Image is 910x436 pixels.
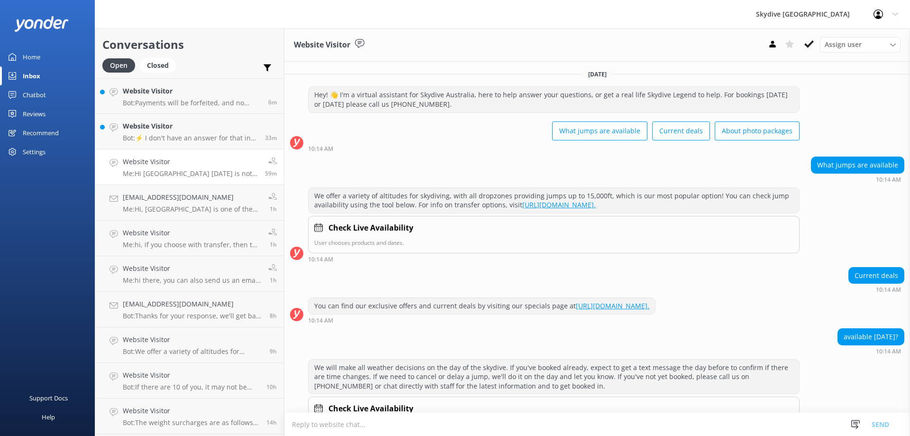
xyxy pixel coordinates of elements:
[140,60,181,70] a: Closed
[270,276,277,284] span: Aug 28 2025 10:43am (UTC +10:00) Australia/Brisbane
[270,241,277,249] span: Aug 28 2025 10:44am (UTC +10:00) Australia/Brisbane
[42,408,55,427] div: Help
[876,349,901,354] strong: 10:14 AM
[23,47,40,66] div: Home
[95,78,284,114] a: Website VisitorBot:Payments will be forfeited, and no refunds will be given to a customer who fai...
[328,222,413,234] h4: Check Live Availability
[23,142,45,161] div: Settings
[265,134,277,142] span: Aug 28 2025 11:22am (UTC +10:00) Australia/Brisbane
[715,121,800,140] button: About photo packages
[308,317,655,324] div: Aug 28 2025 10:14am (UTC +10:00) Australia/Brisbane
[23,123,59,142] div: Recommend
[123,86,261,96] h4: Website Visitor
[123,99,261,107] p: Bot: Payments will be forfeited, and no refunds will be given to a customer who fails to go throu...
[123,134,258,142] p: Bot: ⚡ I don't have an answer for that in my knowledge base. Please try and rephrase your questio...
[95,114,284,149] a: Website VisitorBot:⚡ I don't have an answer for that in my knowledge base. Please try and rephras...
[123,157,258,167] h4: Website Visitor
[582,70,612,78] span: [DATE]
[29,389,68,408] div: Support Docs
[266,383,277,391] span: Aug 28 2025 01:26am (UTC +10:00) Australia/Brisbane
[95,327,284,363] a: Website VisitorBot:We offer a variety of altitudes for skydiving, with all dropzones providing ju...
[123,418,259,427] p: Bot: The weight surcharges are as follows, payable at the drop zone: - 94kg - 104kgs = $55.00 AUD...
[270,205,277,213] span: Aug 28 2025 10:45am (UTC +10:00) Australia/Brisbane
[140,58,176,73] div: Closed
[266,418,277,427] span: Aug 27 2025 08:57pm (UTC +10:00) Australia/Brisbane
[102,36,277,54] h2: Conversations
[820,37,901,52] div: Assign User
[95,363,284,399] a: Website VisitorBot:If there are 10 of you, it may not be possible for all of you to go up in one ...
[23,85,46,104] div: Chatbot
[309,188,799,213] div: We offer a variety of altitudes for skydiving, with all dropzones providing jumps up to 15,000ft,...
[308,257,333,262] strong: 10:14 AM
[123,192,261,203] h4: [EMAIL_ADDRESS][DOMAIN_NAME]
[95,399,284,434] a: Website VisitorBot:The weight surcharges are as follows, payable at the drop zone: - 94kg - 104kg...
[811,157,904,173] div: What jumps are available
[95,149,284,185] a: Website VisitorMe:Hi [GEOGRAPHIC_DATA] [DATE] is not doing Skydive [DATE] due to bad weather.59m
[848,286,904,293] div: Aug 28 2025 10:14am (UTC +10:00) Australia/Brisbane
[265,169,277,177] span: Aug 28 2025 10:56am (UTC +10:00) Australia/Brisbane
[123,276,261,285] p: Me: hi there, you can also send us an email to redeem your gift voucher into a ticket, let us kno...
[123,263,261,274] h4: Website Visitor
[328,403,413,415] h4: Check Live Availability
[123,169,258,178] p: Me: Hi [GEOGRAPHIC_DATA] [DATE] is not doing Skydive [DATE] due to bad weather.
[876,287,901,293] strong: 10:14 AM
[314,238,793,247] p: User chooses products and dates.
[309,298,655,314] div: You can find our exclusive offers and current deals by visiting our specials page at
[308,146,333,152] strong: 10:14 AM
[123,383,259,391] p: Bot: If there are 10 of you, it may not be possible for all of you to go up in one plane together...
[270,312,277,320] span: Aug 28 2025 03:32am (UTC +10:00) Australia/Brisbane
[308,145,800,152] div: Aug 28 2025 10:14am (UTC +10:00) Australia/Brisbane
[837,348,904,354] div: Aug 28 2025 10:14am (UTC +10:00) Australia/Brisbane
[309,360,799,394] div: We will make all weather decisions on the day of the skydive. If you've booked already, expect to...
[308,318,333,324] strong: 10:14 AM
[552,121,647,140] button: What jumps are available
[825,39,862,50] span: Assign user
[652,121,710,140] button: Current deals
[270,347,277,355] span: Aug 28 2025 02:39am (UTC +10:00) Australia/Brisbane
[123,205,261,213] p: Me: Hi, [GEOGRAPHIC_DATA] is one of the pick up location in [GEOGRAPHIC_DATA] area, we do offer f...
[123,228,261,238] h4: Website Visitor
[811,176,904,183] div: Aug 28 2025 10:14am (UTC +10:00) Australia/Brisbane
[309,87,799,112] div: Hey! 👋 I'm a virtual assistant for Skydive Australia, here to help answer your questions, or get ...
[522,200,596,209] a: [URL][DOMAIN_NAME].
[876,177,901,183] strong: 10:14 AM
[123,370,259,380] h4: Website Visitor
[102,58,135,73] div: Open
[123,299,263,309] h4: [EMAIL_ADDRESS][DOMAIN_NAME]
[123,334,263,345] h4: Website Visitor
[23,66,40,85] div: Inbox
[123,121,258,131] h4: Website Visitor
[268,98,277,106] span: Aug 28 2025 11:49am (UTC +10:00) Australia/Brisbane
[576,301,649,310] a: [URL][DOMAIN_NAME].
[838,329,904,345] div: available [DATE]?
[95,256,284,292] a: Website VisitorMe:hi there, you can also send us an email to redeem your gift voucher into a tick...
[95,221,284,256] a: Website VisitorMe:hi, if you choose with transfer, then the time you choose will be a pick up tim...
[23,104,45,123] div: Reviews
[95,185,284,221] a: [EMAIL_ADDRESS][DOMAIN_NAME]Me:Hi, [GEOGRAPHIC_DATA] is one of the pick up location in [GEOGRAPHI...
[95,292,284,327] a: [EMAIL_ADDRESS][DOMAIN_NAME]Bot:Thanks for your response, we'll get back to you as soon as we can...
[294,39,350,51] h3: Website Visitor
[308,256,800,262] div: Aug 28 2025 10:14am (UTC +10:00) Australia/Brisbane
[123,241,261,249] p: Me: hi, if you choose with transfer, then the time you choose will be a pick up time. So just be ...
[849,268,904,284] div: Current deals
[123,406,259,416] h4: Website Visitor
[123,347,263,356] p: Bot: We offer a variety of altitudes for skydiving, with all dropzones providing jumps up to 15,0...
[14,16,69,32] img: yonder-white-logo.png
[102,60,140,70] a: Open
[123,312,263,320] p: Bot: Thanks for your response, we'll get back to you as soon as we can during opening hours.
